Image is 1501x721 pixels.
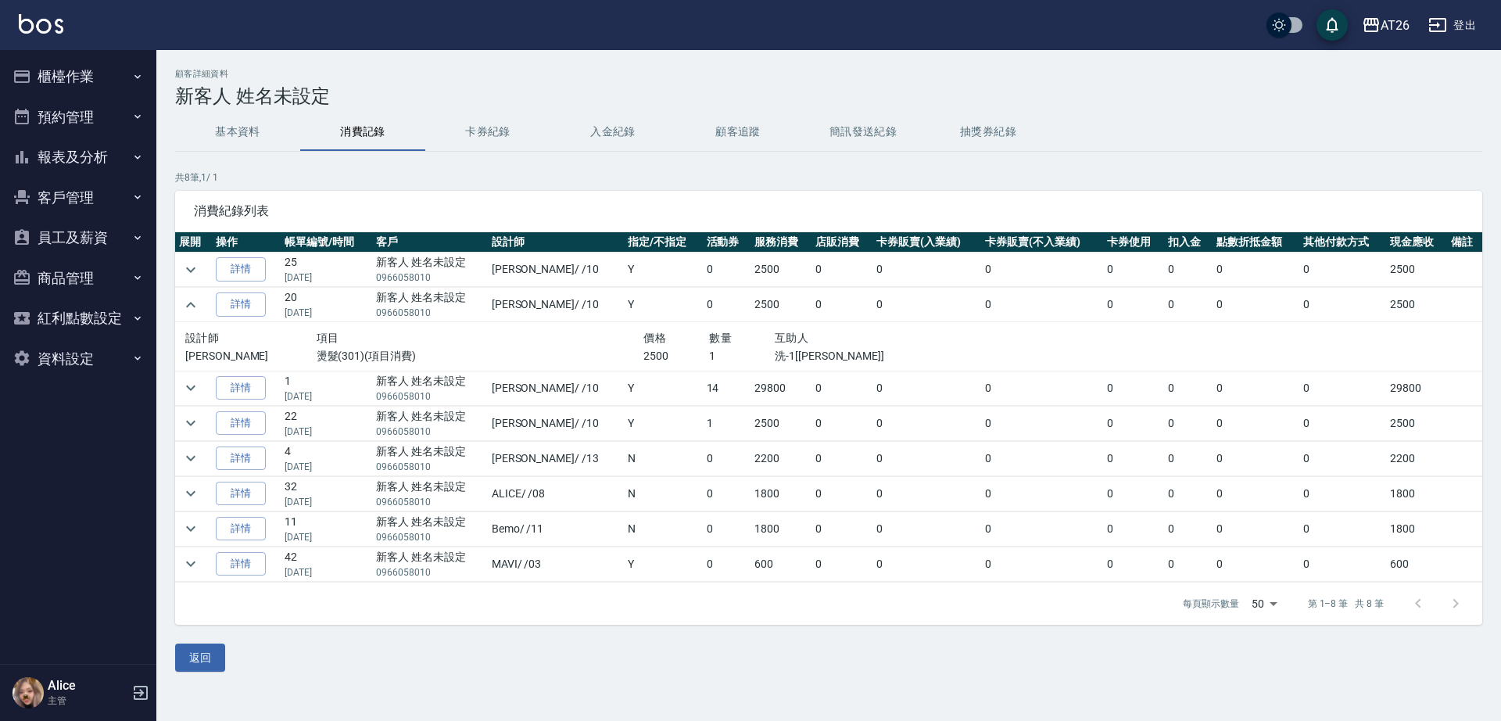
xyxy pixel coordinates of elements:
[376,425,484,439] p: 0966058010
[1213,511,1299,546] td: 0
[372,511,488,546] td: 新客人 姓名未設定
[179,376,202,400] button: expand row
[703,547,750,581] td: 0
[981,476,1103,511] td: 0
[285,460,368,474] p: [DATE]
[1213,232,1299,253] th: 點數折抵金額
[750,476,811,511] td: 1800
[750,441,811,475] td: 2200
[285,425,368,439] p: [DATE]
[1213,371,1299,405] td: 0
[488,476,624,511] td: ALICE / /08
[1299,547,1386,581] td: 0
[643,348,709,364] p: 2500
[488,441,624,475] td: [PERSON_NAME] / /13
[216,552,266,576] a: 詳情
[488,406,624,440] td: [PERSON_NAME] / /10
[376,306,484,320] p: 0966058010
[488,232,624,253] th: 設計師
[1103,441,1164,475] td: 0
[1164,547,1212,581] td: 0
[1183,597,1239,611] p: 每頁顯示數量
[624,288,702,322] td: Y
[185,332,219,344] span: 設計師
[750,371,811,405] td: 29800
[1299,511,1386,546] td: 0
[488,253,624,287] td: [PERSON_NAME] / /10
[709,348,775,364] p: 1
[179,411,202,435] button: expand row
[981,371,1103,405] td: 0
[6,258,150,299] button: 商品管理
[48,694,127,708] p: 主管
[175,69,1482,79] h2: 顧客詳細資料
[624,406,702,440] td: Y
[179,258,202,282] button: expand row
[281,406,372,440] td: 22
[1386,371,1447,405] td: 29800
[624,476,702,511] td: N
[703,371,750,405] td: 14
[185,348,317,364] p: [PERSON_NAME]
[775,332,808,344] span: 互助人
[1299,371,1386,405] td: 0
[1164,253,1212,287] td: 0
[216,257,266,282] a: 詳情
[624,441,702,475] td: N
[285,271,368,285] p: [DATE]
[675,113,801,151] button: 顧客追蹤
[550,113,675,151] button: 入金紀錄
[1299,232,1386,253] th: 其他付款方式
[372,253,488,287] td: 新客人 姓名未設定
[6,217,150,258] button: 員工及薪資
[376,389,484,404] p: 0966058010
[872,406,981,440] td: 0
[175,113,300,151] button: 基本資料
[1103,511,1164,546] td: 0
[1356,9,1416,41] button: AT26
[811,511,872,546] td: 0
[1103,476,1164,511] td: 0
[1213,441,1299,475] td: 0
[19,14,63,34] img: Logo
[926,113,1051,151] button: 抽獎券紀錄
[811,476,872,511] td: 0
[872,288,981,322] td: 0
[750,288,811,322] td: 2500
[872,371,981,405] td: 0
[179,482,202,505] button: expand row
[285,565,368,579] p: [DATE]
[372,476,488,511] td: 新客人 姓名未設定
[801,113,926,151] button: 簡訊發送紀錄
[811,371,872,405] td: 0
[372,441,488,475] td: 新客人 姓名未設定
[376,271,484,285] p: 0966058010
[1299,441,1386,475] td: 0
[1213,406,1299,440] td: 0
[981,441,1103,475] td: 0
[281,476,372,511] td: 32
[872,441,981,475] td: 0
[1299,288,1386,322] td: 0
[1213,476,1299,511] td: 0
[750,232,811,253] th: 服務消費
[281,288,372,322] td: 20
[6,298,150,339] button: 紅利點數設定
[1103,288,1164,322] td: 0
[372,406,488,440] td: 新客人 姓名未設定
[179,552,202,576] button: expand row
[372,371,488,405] td: 新客人 姓名未設定
[624,511,702,546] td: N
[6,137,150,178] button: 報表及分析
[981,406,1103,440] td: 0
[212,232,281,253] th: 操作
[703,253,750,287] td: 0
[624,371,702,405] td: Y
[811,288,872,322] td: 0
[811,547,872,581] td: 0
[981,288,1103,322] td: 0
[372,288,488,322] td: 新客人 姓名未設定
[1164,406,1212,440] td: 0
[281,253,372,287] td: 25
[703,476,750,511] td: 0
